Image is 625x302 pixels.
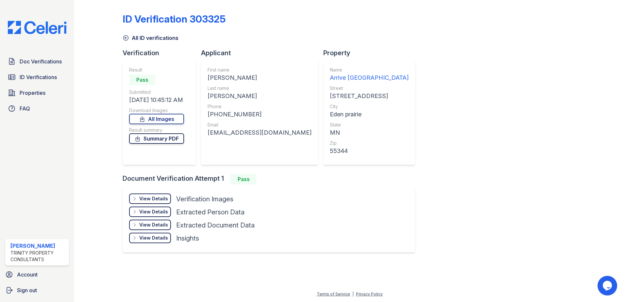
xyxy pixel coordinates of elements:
div: | [352,292,354,296]
div: First name [208,67,312,73]
div: View Details [139,235,168,241]
div: Insights [176,234,199,243]
div: [PERSON_NAME] [208,73,312,82]
div: [STREET_ADDRESS] [330,92,409,101]
span: Account [17,271,38,278]
div: Extracted Person Data [176,208,245,217]
a: All Images [129,114,184,124]
a: Sign out [3,284,72,297]
a: ID Verifications [5,71,69,84]
a: Summary PDF [129,133,184,144]
div: Download Images [129,107,184,114]
iframe: chat widget [598,276,618,295]
div: Phone [208,103,312,110]
a: Name Arrive [GEOGRAPHIC_DATA] [330,67,409,82]
div: Result summary [129,127,184,133]
span: FAQ [20,105,30,112]
a: Account [3,268,72,281]
div: [DATE] 10:45:12 AM [129,95,184,105]
div: View Details [139,209,168,215]
a: Doc Verifications [5,55,69,68]
div: Last name [208,85,312,92]
div: 55344 [330,146,409,156]
div: Arrive [GEOGRAPHIC_DATA] [330,73,409,82]
div: View Details [139,195,168,202]
a: Privacy Policy [356,292,383,296]
span: ID Verifications [20,73,57,81]
div: Pass [230,174,257,184]
div: Extracted Document Data [176,221,255,230]
a: Terms of Service [317,292,350,296]
a: Properties [5,86,69,99]
a: All ID verifications [123,34,178,42]
div: Property [323,48,420,58]
span: Sign out [17,286,37,294]
div: Eden prairie [330,110,409,119]
a: FAQ [5,102,69,115]
div: Trinity Property Consultants [10,250,66,263]
div: Applicant [201,48,323,58]
div: Zip [330,140,409,146]
div: City [330,103,409,110]
div: Verification Images [176,194,233,204]
div: Street [330,85,409,92]
div: Submitted [129,89,184,95]
div: View Details [139,222,168,228]
div: [PERSON_NAME] [208,92,312,101]
span: Doc Verifications [20,58,62,65]
span: Properties [20,89,45,97]
div: Email [208,122,312,128]
div: Name [330,67,409,73]
div: Pass [129,75,155,85]
div: [PERSON_NAME] [10,242,66,250]
div: ID Verification 303325 [123,13,226,25]
div: Document Verification Attempt 1 [123,174,420,184]
div: Result [129,67,184,73]
div: [EMAIL_ADDRESS][DOMAIN_NAME] [208,128,312,137]
div: MN [330,128,409,137]
div: State [330,122,409,128]
img: CE_Logo_Blue-a8612792a0a2168367f1c8372b55b34899dd931a85d93a1a3d3e32e68fde9ad4.png [3,21,72,34]
div: [PHONE_NUMBER] [208,110,312,119]
div: Verification [123,48,201,58]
